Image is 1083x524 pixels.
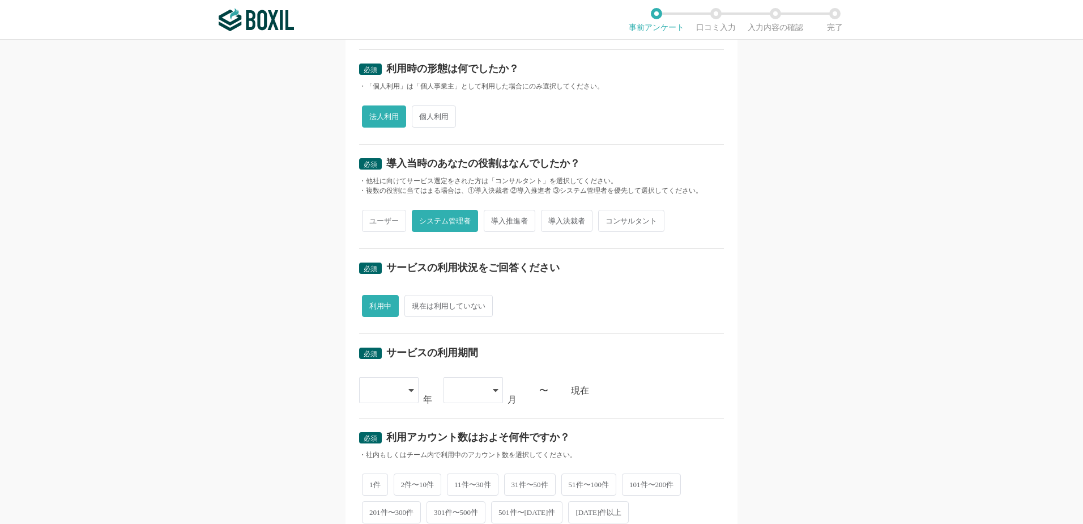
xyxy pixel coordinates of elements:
[745,8,805,32] li: 入力内容の確認
[568,501,629,523] span: [DATE]件以上
[394,474,442,496] span: 2件〜10件
[364,350,377,358] span: 必須
[362,105,406,128] span: 法人利用
[386,64,519,74] div: 利用時の形態は何でしたか？
[491,501,562,523] span: 501件〜[DATE]件
[423,395,432,404] div: 年
[626,8,686,32] li: 事前アンケート
[362,295,399,317] span: 利用中
[359,176,724,186] div: ・他社に向けてサービス選定をされた方は「コンサルタント」を選択してください。
[386,263,560,273] div: サービスの利用状況をご回答ください
[386,348,478,358] div: サービスの利用期間
[484,210,535,232] span: 導入推進者
[427,501,485,523] span: 301件〜500件
[412,210,478,232] span: システム管理者
[362,210,406,232] span: ユーザー
[508,395,517,404] div: 月
[571,386,724,395] div: 現在
[386,158,580,168] div: 導入当時のあなたの役割はなんでしたか？
[362,474,388,496] span: 1件
[447,474,498,496] span: 11件〜30件
[359,186,724,196] div: ・複数の役割に当てはまる場合は、①導入決裁者 ②導入推進者 ③システム管理者を優先して選択してください。
[362,501,421,523] span: 201件〜300件
[404,295,493,317] span: 現在は利用していない
[504,474,556,496] span: 31件〜50件
[364,434,377,442] span: 必須
[598,210,664,232] span: コンサルタント
[622,474,681,496] span: 101件〜200件
[364,265,377,273] span: 必須
[686,8,745,32] li: 口コミ入力
[541,210,592,232] span: 導入決裁者
[386,432,570,442] div: 利用アカウント数はおよそ何件ですか？
[359,450,724,460] div: ・社内もしくはチーム内で利用中のアカウント数を選択してください。
[561,474,617,496] span: 51件〜100件
[359,82,724,91] div: ・「個人利用」は「個人事業主」として利用した場合にのみ選択してください。
[412,105,456,128] span: 個人利用
[364,66,377,74] span: 必須
[539,386,548,395] div: 〜
[805,8,864,32] li: 完了
[219,9,294,31] img: ボクシルSaaS_ロゴ
[364,160,377,168] span: 必須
